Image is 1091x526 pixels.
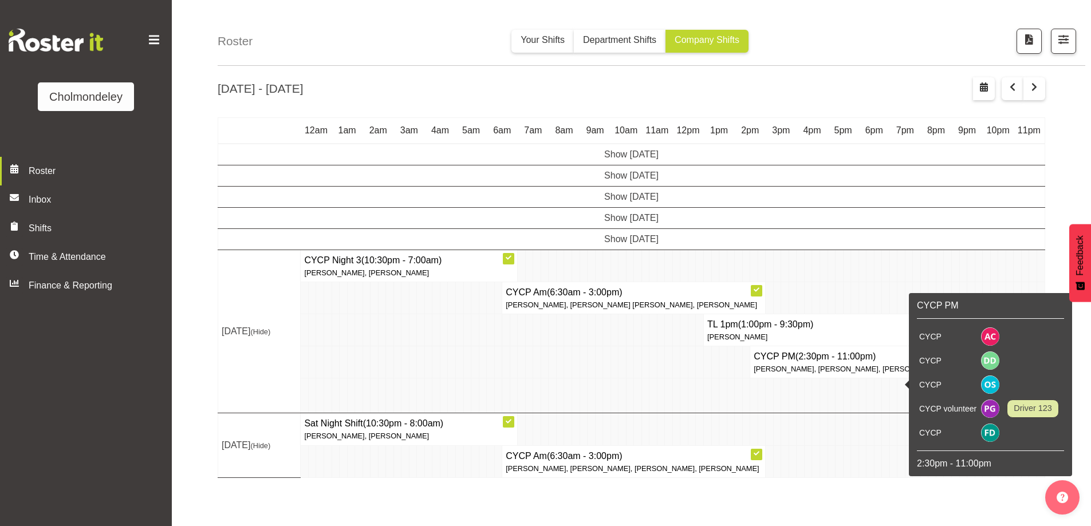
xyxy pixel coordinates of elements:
[917,299,1064,313] h6: CYCP PM
[981,327,999,346] img: abigail-chessum9864.jpg
[797,117,828,144] th: 4pm
[218,32,253,50] h4: Roster
[250,441,270,450] span: (Hide)
[304,268,429,277] span: [PERSON_NAME], [PERSON_NAME]
[707,333,767,341] span: [PERSON_NAME]
[218,413,301,477] td: [DATE]
[981,351,999,370] img: dejay-davison3684.jpg
[665,30,749,53] button: Company Shifts
[641,117,672,144] th: 11am
[920,117,951,144] th: 8pm
[29,164,166,178] span: Roster
[250,327,270,336] span: (Hide)
[1017,29,1042,54] button: Download a PDF of the roster according to the set date range.
[29,279,149,292] span: Finance & Reporting
[547,287,623,297] span: (6:30am - 3:00pm)
[707,318,963,331] h4: TL 1pm
[301,117,332,144] th: 12am
[456,117,487,144] th: 5am
[735,117,766,144] th: 2pm
[1057,492,1068,503] img: help-xxl-2.png
[218,80,303,97] h2: [DATE] - [DATE]
[917,421,979,445] td: CYCP
[1073,235,1087,275] span: Feedback
[506,286,762,299] h4: CYCP Am
[1014,117,1045,144] th: 11pm
[973,77,995,100] button: Select a specific date within the roster.
[795,351,876,361] span: (2:30pm - 11:00pm)
[858,117,889,144] th: 6pm
[218,165,1045,186] td: Show [DATE]
[518,117,549,144] th: 7am
[218,207,1045,228] td: Show [DATE]
[754,350,1010,363] h4: CYCP PM
[672,117,703,144] th: 12pm
[521,35,565,45] span: Your Shifts
[218,228,1045,250] td: Show [DATE]
[917,397,979,421] td: CYCP volunteer
[487,117,518,144] th: 6am
[675,35,739,45] span: Company Shifts
[304,432,429,440] span: [PERSON_NAME], [PERSON_NAME]
[363,117,393,144] th: 2am
[1069,224,1091,302] button: Feedback - Show survey
[738,319,814,329] span: (1:00pm - 9:30pm)
[981,424,999,442] img: flora-dean10394.jpg
[981,375,999,394] img: otis-swallow10869.jpg
[29,222,149,235] span: Shifts
[952,117,983,144] th: 9pm
[424,117,455,144] th: 4am
[549,117,580,144] th: 8am
[983,117,1014,144] th: 10pm
[506,464,759,473] span: [PERSON_NAME], [PERSON_NAME], [PERSON_NAME], [PERSON_NAME]
[547,451,623,461] span: (6:30am - 3:00pm)
[828,117,858,144] th: 5pm
[393,117,424,144] th: 3am
[506,449,762,463] h4: CYCP Am
[917,325,979,349] td: CYCP
[304,417,514,430] h4: Sat Night Shift
[917,349,979,373] td: CYCP
[754,365,1007,373] span: [PERSON_NAME], [PERSON_NAME], [PERSON_NAME], [PERSON_NAME]
[917,373,979,397] td: CYCP
[766,117,797,144] th: 3pm
[1014,402,1051,415] span: Driver 123
[361,255,442,265] span: (10:30pm - 7:00am)
[332,117,363,144] th: 1am
[218,144,1045,165] td: Show [DATE]
[583,35,656,45] span: Department Shifts
[363,418,444,428] span: (10:30pm - 8:00am)
[9,29,103,52] img: Rosterit website logo
[981,400,999,418] img: philippa-grace11628.jpg
[917,457,1064,470] p: 2:30pm - 11:00pm
[218,250,301,413] td: [DATE]
[511,30,574,53] button: Your Shifts
[218,186,1045,207] td: Show [DATE]
[574,30,665,53] button: Department Shifts
[49,88,123,105] div: Cholmondeley
[889,117,920,144] th: 7pm
[29,193,166,207] span: Inbox
[1051,29,1076,54] button: Filter Shifts
[580,117,611,144] th: 9am
[611,117,641,144] th: 10am
[29,250,149,264] span: Time & Attendance
[704,117,735,144] th: 1pm
[304,254,514,267] h4: CYCP Night 3
[506,300,757,309] span: [PERSON_NAME], [PERSON_NAME] [PERSON_NAME], [PERSON_NAME]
